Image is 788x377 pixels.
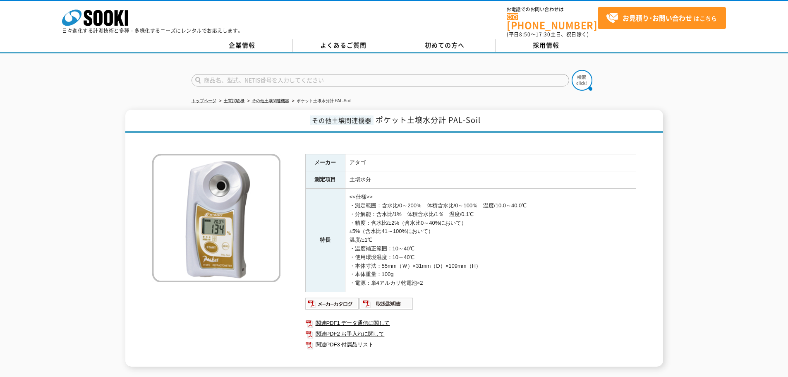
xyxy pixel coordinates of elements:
a: 採用情報 [496,39,597,52]
span: (平日 ～ 土日、祝日除く) [507,31,589,38]
a: トップページ [192,98,216,103]
span: その他土壌関連機器 [310,115,374,125]
a: よくあるご質問 [293,39,394,52]
a: 関連PDF3 付属品リスト [305,339,636,350]
span: お電話でのお問い合わせは [507,7,598,12]
a: 取扱説明書 [359,303,414,309]
input: 商品名、型式、NETIS番号を入力してください [192,74,569,86]
a: 企業情報 [192,39,293,52]
td: アタゴ [345,154,636,171]
img: btn_search.png [572,70,592,91]
a: [PHONE_NUMBER] [507,13,598,30]
li: ポケット土壌水分計 PAL-Soil [290,97,351,106]
a: お見積り･お問い合わせはこちら [598,7,726,29]
a: メーカーカタログ [305,303,359,309]
th: 測定項目 [305,171,345,189]
a: その他土壌関連機器 [252,98,289,103]
a: 関連PDF1 データ通信に関して [305,318,636,329]
span: 8:50 [519,31,531,38]
td: 土壌水分 [345,171,636,189]
span: ポケット土壌水分計 PAL-Soil [376,114,481,125]
img: 取扱説明書 [359,297,414,310]
span: はこちら [606,12,717,24]
span: 17:30 [536,31,551,38]
th: 特長 [305,189,345,292]
img: メーカーカタログ [305,297,359,310]
span: 初めての方へ [425,41,465,50]
a: 土質試験機 [224,98,244,103]
th: メーカー [305,154,345,171]
img: ポケット土壌水分計 PAL-Soil [152,154,280,282]
p: 日々進化する計測技術と多種・多様化するニーズにレンタルでお応えします。 [62,28,243,33]
a: 初めての方へ [394,39,496,52]
td: <<仕様>> ・測定範囲：含水比/0～200% 体積含水比/0～100％ 温度/10.0～40.0℃ ・分解能：含水比/1% 体積含水比/1％ 温度/0.1℃ ・精度：含水比/±2%（含水比0～... [345,189,636,292]
a: 関連PDF2 お手入れに関して [305,329,636,339]
strong: お見積り･お問い合わせ [623,13,692,23]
